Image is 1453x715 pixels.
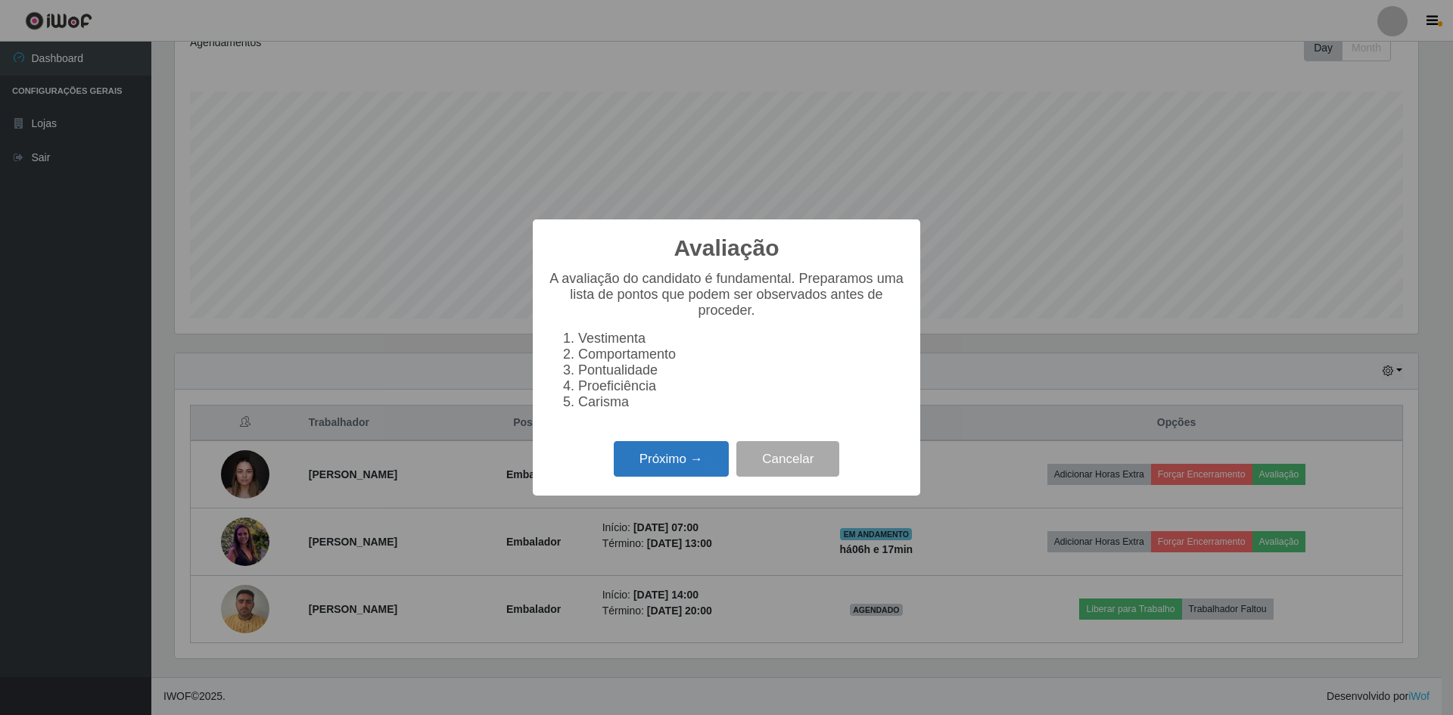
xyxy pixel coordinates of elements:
li: Carisma [578,394,905,410]
li: Comportamento [578,347,905,362]
button: Próximo → [614,441,729,477]
li: Proeficiência [578,378,905,394]
li: Vestimenta [578,331,905,347]
li: Pontualidade [578,362,905,378]
button: Cancelar [736,441,839,477]
h2: Avaliação [674,235,779,262]
p: A avaliação do candidato é fundamental. Preparamos uma lista de pontos que podem ser observados a... [548,271,905,319]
